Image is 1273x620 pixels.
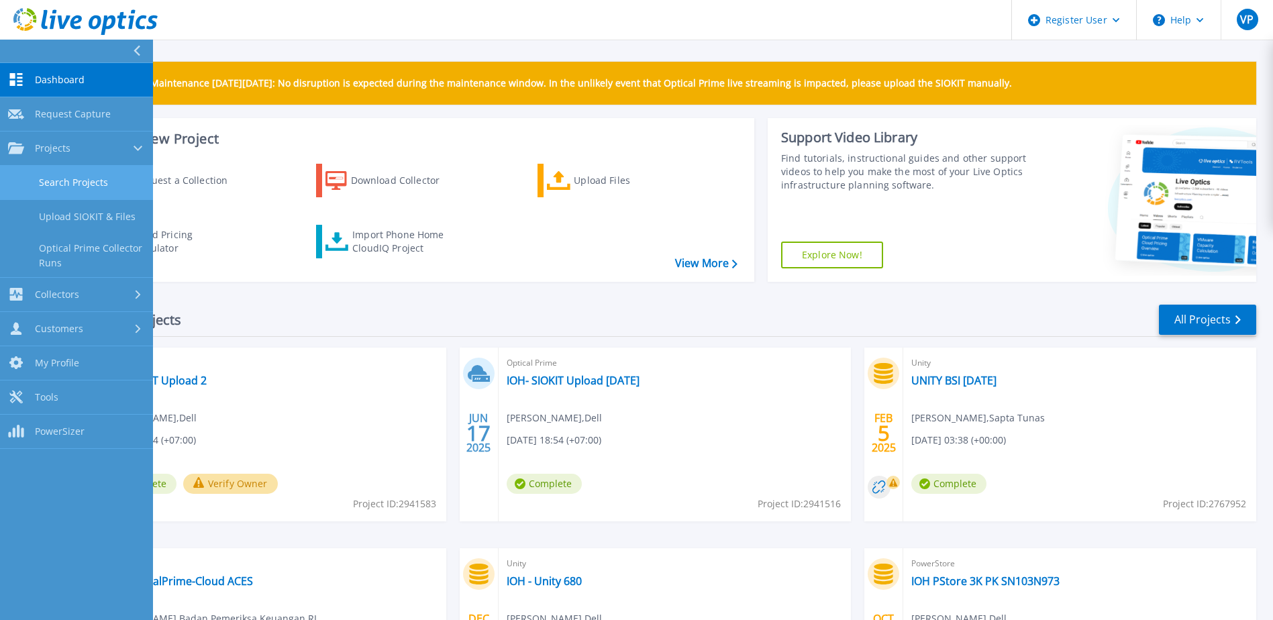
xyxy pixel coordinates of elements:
[353,497,436,511] span: Project ID: 2941583
[1240,14,1254,25] span: VP
[507,556,844,571] span: Unity
[911,433,1006,448] span: [DATE] 03:38 (+00:00)
[35,74,85,86] span: Dashboard
[781,242,883,268] a: Explore Now!
[35,142,70,154] span: Projects
[758,497,841,511] span: Project ID: 2941516
[35,323,83,335] span: Customers
[35,108,111,120] span: Request Capture
[466,427,491,439] span: 17
[95,164,245,197] a: Request a Collection
[538,164,687,197] a: Upload Files
[911,574,1060,588] a: IOH PStore 3K PK SN103N973
[183,474,278,494] button: Verify Owner
[911,374,997,387] a: UNITY BSI [DATE]
[316,164,466,197] a: Download Collector
[134,167,241,194] div: Request a Collection
[507,474,582,494] span: Complete
[35,357,79,369] span: My Profile
[507,574,582,588] a: IOH - Unity 680
[101,356,438,370] span: Optical Prime
[1163,497,1246,511] span: Project ID: 2767952
[132,228,239,255] div: Cloud Pricing Calculator
[101,574,253,588] a: BPK_OpticalPrime-Cloud ACES
[507,433,601,448] span: [DATE] 18:54 (+07:00)
[35,289,79,301] span: Collectors
[101,556,438,571] span: Optical Prime
[35,425,85,437] span: PowerSizer
[466,409,491,458] div: JUN 2025
[507,411,602,425] span: [PERSON_NAME] , Dell
[1159,305,1256,335] a: All Projects
[100,78,1012,89] p: Scheduled Maintenance [DATE][DATE]: No disruption is expected during the maintenance window. In t...
[871,409,897,458] div: FEB 2025
[352,228,457,255] div: Import Phone Home CloudIQ Project
[35,391,58,403] span: Tools
[95,132,737,146] h3: Start a New Project
[574,167,681,194] div: Upload Files
[911,474,986,494] span: Complete
[101,374,207,387] a: IOH -SIOKIT Upload 2
[507,374,640,387] a: IOH- SIOKIT Upload [DATE]
[911,356,1248,370] span: Unity
[351,167,458,194] div: Download Collector
[675,257,737,270] a: View More
[878,427,890,439] span: 5
[781,152,1030,192] div: Find tutorials, instructional guides and other support videos to help you make the most of your L...
[781,129,1030,146] div: Support Video Library
[95,225,245,258] a: Cloud Pricing Calculator
[911,556,1248,571] span: PowerStore
[507,356,844,370] span: Optical Prime
[911,411,1045,425] span: [PERSON_NAME] , Sapta Tunas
